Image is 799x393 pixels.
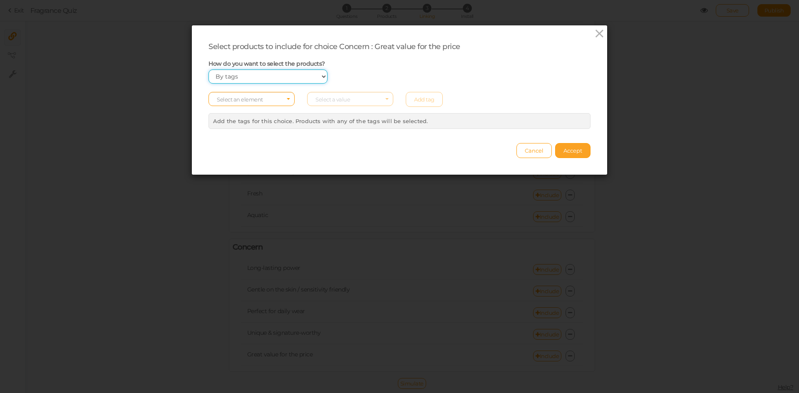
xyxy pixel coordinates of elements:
span: Cancel [525,147,543,154]
span: Add the tags for this choice. Products with any of the tags will be selected. [213,118,428,124]
span: How do you want to select the products? [208,60,325,67]
span: Select box activate [208,92,295,106]
span: Accept [563,147,582,154]
button: Accept [555,143,591,158]
span: Select an element [217,96,263,103]
button: Cancel [516,143,552,158]
div: Select products to include for choice Concern : Great value for the price [208,42,591,52]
